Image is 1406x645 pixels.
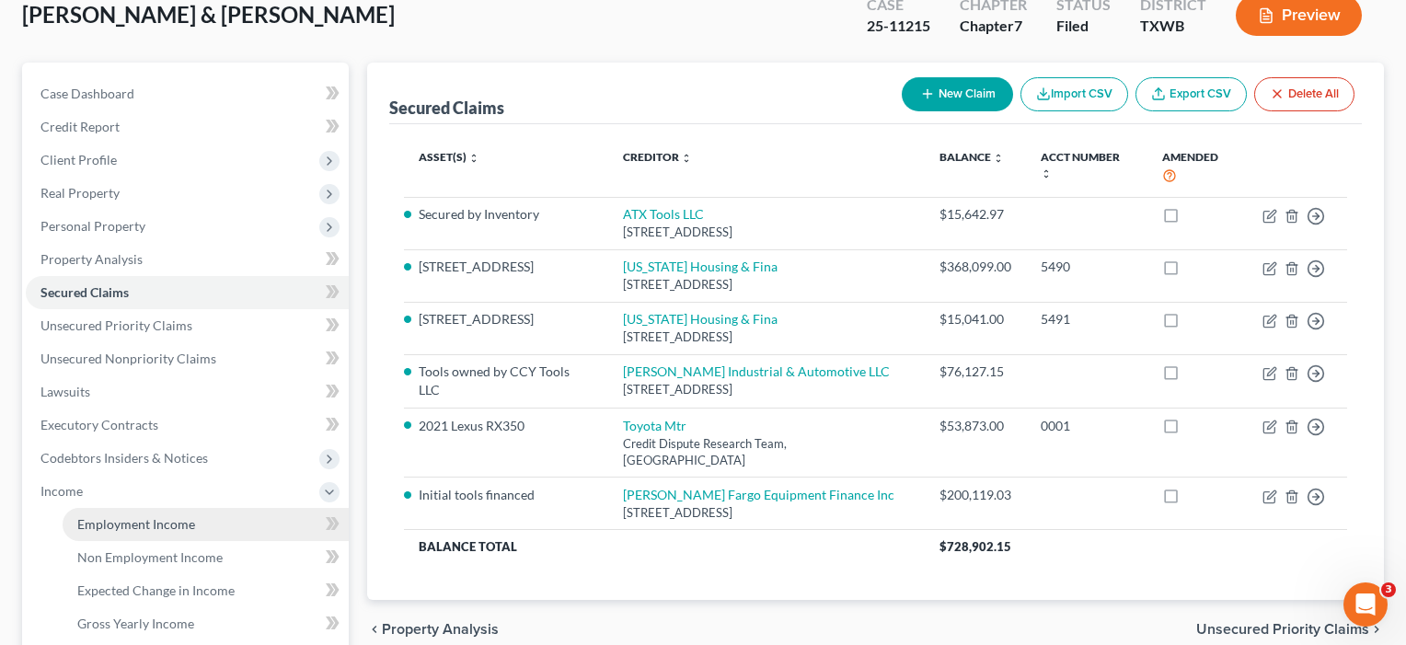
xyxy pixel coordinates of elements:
[623,259,778,274] a: [US_STATE] Housing & Fina
[939,417,1011,435] div: $53,873.00
[26,110,349,144] a: Credit Report
[40,417,158,432] span: Executory Contracts
[26,309,349,342] a: Unsecured Priority Claims
[367,622,499,637] button: chevron_left Property Analysis
[40,483,83,499] span: Income
[419,150,479,164] a: Asset(s) unfold_more
[26,77,349,110] a: Case Dashboard
[40,218,145,234] span: Personal Property
[939,258,1011,276] div: $368,099.00
[40,119,120,134] span: Credit Report
[1196,622,1384,637] button: Unsecured Priority Claims chevron_right
[77,549,223,565] span: Non Employment Income
[382,622,499,637] span: Property Analysis
[623,311,778,327] a: [US_STATE] Housing & Fina
[1041,417,1133,435] div: 0001
[40,384,90,399] span: Lawsuits
[26,375,349,409] a: Lawsuits
[623,418,686,433] a: Toyota Mtr
[1041,310,1133,328] div: 5491
[623,328,911,346] div: [STREET_ADDRESS]
[1041,258,1133,276] div: 5490
[40,351,216,366] span: Unsecured Nonpriority Claims
[63,574,349,607] a: Expected Change in Income
[26,342,349,375] a: Unsecured Nonpriority Claims
[77,616,194,631] span: Gross Yearly Income
[419,205,594,224] li: Secured by Inventory
[1254,77,1354,111] button: Delete All
[419,310,594,328] li: [STREET_ADDRESS]
[419,363,594,399] li: Tools owned by CCY Tools LLC
[40,86,134,101] span: Case Dashboard
[419,417,594,435] li: 2021 Lexus RX350
[40,251,143,267] span: Property Analysis
[960,16,1027,37] div: Chapter
[40,152,117,167] span: Client Profile
[1020,77,1128,111] button: Import CSV
[419,486,594,504] li: Initial tools financed
[902,77,1013,111] button: New Claim
[623,224,911,241] div: [STREET_ADDRESS]
[623,276,911,294] div: [STREET_ADDRESS]
[993,153,1004,164] i: unfold_more
[939,486,1011,504] div: $200,119.03
[939,363,1011,381] div: $76,127.15
[623,381,911,398] div: [STREET_ADDRESS]
[1014,17,1022,34] span: 7
[681,153,692,164] i: unfold_more
[1135,77,1247,111] a: Export CSV
[63,607,349,640] a: Gross Yearly Income
[939,205,1011,224] div: $15,642.97
[1196,622,1369,637] span: Unsecured Priority Claims
[623,150,692,164] a: Creditor unfold_more
[26,409,349,442] a: Executory Contracts
[623,487,894,502] a: [PERSON_NAME] Fargo Equipment Finance Inc
[367,622,382,637] i: chevron_left
[623,363,890,379] a: [PERSON_NAME] Industrial & Automotive LLC
[623,435,911,469] div: Credit Dispute Research Team, [GEOGRAPHIC_DATA]
[867,16,930,37] div: 25-11215
[939,310,1011,328] div: $15,041.00
[1140,16,1206,37] div: TXWB
[404,530,925,563] th: Balance Total
[939,150,1004,164] a: Balance unfold_more
[26,276,349,309] a: Secured Claims
[623,206,704,222] a: ATX Tools LLC
[40,317,192,333] span: Unsecured Priority Claims
[1381,582,1396,597] span: 3
[77,582,235,598] span: Expected Change in Income
[1343,582,1388,627] iframe: Intercom live chat
[1147,139,1248,197] th: Amended
[389,97,504,119] div: Secured Claims
[1056,16,1111,37] div: Filed
[1369,622,1384,637] i: chevron_right
[63,541,349,574] a: Non Employment Income
[623,504,911,522] div: [STREET_ADDRESS]
[63,508,349,541] a: Employment Income
[939,539,1011,554] span: $728,902.15
[40,284,129,300] span: Secured Claims
[419,258,594,276] li: [STREET_ADDRESS]
[468,153,479,164] i: unfold_more
[1041,168,1052,179] i: unfold_more
[22,1,395,28] span: [PERSON_NAME] & [PERSON_NAME]
[40,185,120,201] span: Real Property
[26,243,349,276] a: Property Analysis
[1041,150,1120,179] a: Acct Number unfold_more
[40,450,208,466] span: Codebtors Insiders & Notices
[77,516,195,532] span: Employment Income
